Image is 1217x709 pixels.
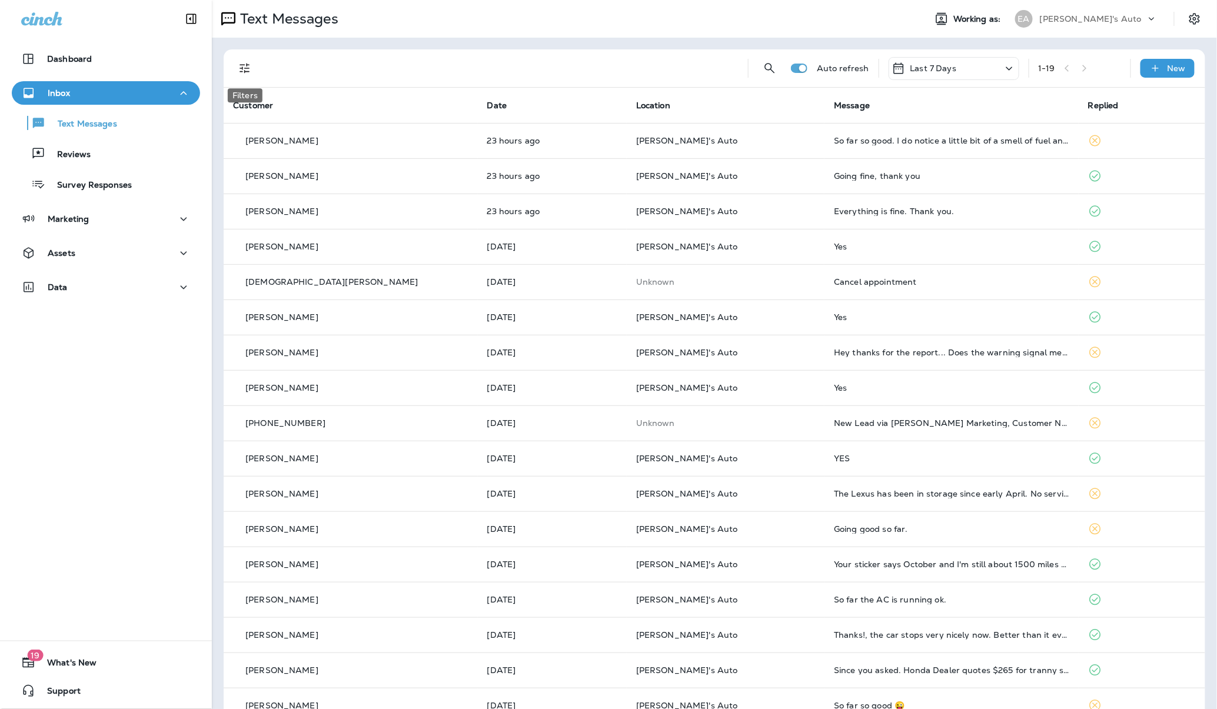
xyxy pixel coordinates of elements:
[636,488,738,499] span: [PERSON_NAME]'s Auto
[228,88,262,102] div: Filters
[817,64,869,73] p: Auto refresh
[12,47,200,71] button: Dashboard
[834,418,1069,428] div: New Lead via Merrick Marketing, Customer Name: Nathan H., Contact info: 9413349754, Job Info: Nee...
[48,214,89,224] p: Marketing
[35,686,81,700] span: Support
[1040,14,1142,24] p: [PERSON_NAME]'s Auto
[834,277,1069,287] div: Cancel appointment
[636,347,738,358] span: [PERSON_NAME]'s Auto
[636,418,815,428] p: This customer does not have a last location and the phone number they messaged is not assigned to...
[834,312,1069,322] div: Yes
[245,383,318,392] p: [PERSON_NAME]
[245,630,318,640] p: [PERSON_NAME]
[834,524,1069,534] div: Going good so far.
[758,56,782,80] button: Search Messages
[245,560,318,569] p: [PERSON_NAME]
[12,651,200,674] button: 19What's New
[834,100,870,111] span: Message
[834,171,1069,181] div: Going fine, thank you
[487,348,617,357] p: Aug 18, 2025 04:22 PM
[487,100,507,111] span: Date
[245,171,318,181] p: [PERSON_NAME]
[46,119,117,130] p: Text Messages
[245,207,318,216] p: [PERSON_NAME]
[636,559,738,570] span: [PERSON_NAME]'s Auto
[834,207,1069,216] div: Everything is fine. Thank you.
[636,630,738,640] span: [PERSON_NAME]'s Auto
[636,135,738,146] span: [PERSON_NAME]'s Auto
[834,383,1069,392] div: Yes
[12,111,200,135] button: Text Messages
[953,14,1003,24] span: Working as:
[636,665,738,675] span: [PERSON_NAME]'s Auto
[45,149,91,161] p: Reviews
[245,242,318,251] p: [PERSON_NAME]
[636,594,738,605] span: [PERSON_NAME]'s Auto
[834,242,1069,251] div: Yes
[1088,100,1119,111] span: Replied
[245,524,318,534] p: [PERSON_NAME]
[910,64,957,73] p: Last 7 Days
[487,630,617,640] p: Aug 15, 2025 12:55 PM
[636,100,670,111] span: Location
[233,56,257,80] button: Filters
[245,454,318,463] p: [PERSON_NAME]
[487,418,617,428] p: Aug 17, 2025 09:34 PM
[245,312,318,322] p: [PERSON_NAME]
[487,524,617,534] p: Aug 16, 2025 11:23 AM
[487,171,617,181] p: Aug 20, 2025 11:21 AM
[245,595,318,604] p: [PERSON_NAME]
[636,453,738,464] span: [PERSON_NAME]'s Auto
[834,560,1069,569] div: Your sticker says October and I'm still about 1500 miles out
[487,312,617,322] p: Aug 19, 2025 11:18 AM
[834,489,1069,498] div: The Lexus has been in storage since early April. No service needed right now.
[834,630,1069,640] div: Thanks!, the car stops very nicely now. Better than it ever has.
[636,312,738,322] span: [PERSON_NAME]'s Auto
[48,88,70,98] p: Inbox
[1015,10,1033,28] div: EA
[47,54,92,64] p: Dashboard
[12,141,200,166] button: Reviews
[487,277,617,287] p: Aug 19, 2025 12:41 PM
[12,275,200,299] button: Data
[487,242,617,251] p: Aug 19, 2025 02:02 PM
[487,207,617,216] p: Aug 20, 2025 11:21 AM
[487,595,617,604] p: Aug 16, 2025 11:23 AM
[487,665,617,675] p: Aug 15, 2025 10:55 AM
[12,207,200,231] button: Marketing
[235,10,338,28] p: Text Messages
[636,277,815,287] p: This customer does not have a last location and the phone number they messaged is not assigned to...
[45,180,132,191] p: Survey Responses
[487,136,617,145] p: Aug 20, 2025 12:00 PM
[245,489,318,498] p: [PERSON_NAME]
[834,454,1069,463] div: YES
[487,489,617,498] p: Aug 16, 2025 06:05 PM
[245,348,318,357] p: [PERSON_NAME]
[636,171,738,181] span: [PERSON_NAME]'s Auto
[12,81,200,105] button: Inbox
[834,348,1069,357] div: Hey thanks for the report... Does the warning signal mean motor issue? Or is it related to the tires
[834,136,1069,145] div: So far so good. I do notice a little bit of a smell of fuel and believe that the exhaust might be...
[487,454,617,463] p: Aug 17, 2025 11:31 AM
[834,595,1069,604] div: So far the AC is running ok.
[12,241,200,265] button: Assets
[175,7,208,31] button: Collapse Sidebar
[636,382,738,393] span: [PERSON_NAME]'s Auto
[245,136,318,145] p: [PERSON_NAME]
[48,282,68,292] p: Data
[245,418,325,428] p: [PHONE_NUMBER]
[636,524,738,534] span: [PERSON_NAME]'s Auto
[35,658,97,672] span: What's New
[1184,8,1205,29] button: Settings
[487,560,617,569] p: Aug 16, 2025 11:23 AM
[12,679,200,703] button: Support
[834,665,1069,675] div: Since you asked. Honda Dealer quotes $265 for tranny service and we thought dealer prices were in...
[12,172,200,197] button: Survey Responses
[245,277,418,287] p: [DEMOGRAPHIC_DATA][PERSON_NAME]
[1168,64,1186,73] p: New
[27,650,43,661] span: 19
[245,665,318,675] p: [PERSON_NAME]
[636,241,738,252] span: [PERSON_NAME]'s Auto
[636,206,738,217] span: [PERSON_NAME]'s Auto
[48,248,75,258] p: Assets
